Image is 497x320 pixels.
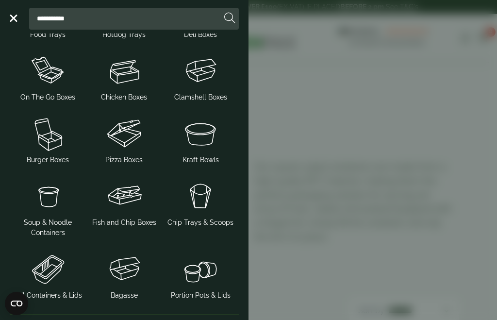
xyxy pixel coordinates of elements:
span: Deli Boxes [184,30,217,40]
img: Burger_box.svg [14,114,82,153]
span: Portion Pots & Lids [171,290,231,301]
a: Kraft Bowls [166,112,235,167]
img: PortionPots.svg [166,250,235,288]
img: Clamshell_box.svg [90,250,158,288]
span: Food Trays [30,30,66,40]
span: Hotdog Trays [102,30,146,40]
span: Burger Boxes [27,155,69,165]
a: On The Go Boxes [14,50,82,104]
a: Chip Trays & Scoops [166,175,235,230]
span: On The Go Boxes [20,92,75,102]
a: Bagasse [90,248,158,303]
img: FishNchip_box.svg [90,177,158,216]
span: Pizza Boxes [105,155,143,165]
a: Burger Boxes [14,112,82,167]
img: OnTheGo_boxes.svg [14,51,82,90]
a: Pizza Boxes [90,112,158,167]
img: Clamshell_box.svg [166,51,235,90]
img: Chip_tray.svg [166,177,235,216]
span: Foil Containers & Lids [14,290,82,301]
span: Clamshell Boxes [174,92,227,102]
a: Portion Pots & Lids [166,248,235,303]
a: Fish and Chip Boxes [90,175,158,230]
span: Chicken Boxes [101,92,147,102]
a: Foil Containers & Lids [14,248,82,303]
span: Fish and Chip Boxes [92,218,156,228]
img: Foil_container.svg [14,250,82,288]
a: Soup & Noodle Containers [14,175,82,240]
span: Kraft Bowls [182,155,219,165]
button: Open CMP widget [5,292,28,315]
a: Chicken Boxes [90,50,158,104]
img: SoupNoodle_container.svg [14,177,82,216]
span: Soup & Noodle Containers [14,218,82,238]
span: Bagasse [111,290,138,301]
span: Chip Trays & Scoops [167,218,233,228]
img: SoupNsalad_bowls.svg [166,114,235,153]
img: Pizza_boxes.svg [90,114,158,153]
a: Clamshell Boxes [166,50,235,104]
img: Chicken_box-1.svg [90,51,158,90]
